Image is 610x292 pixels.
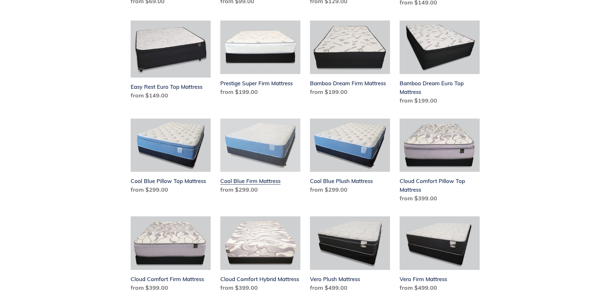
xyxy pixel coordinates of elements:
a: Bamboo Dream Euro Top Mattress [400,21,480,107]
a: Cloud Comfort Pillow Top Mattress [400,119,480,205]
a: Cool Blue Pillow Top Mattress [131,119,211,197]
a: Cool Blue Firm Mattress [220,119,300,197]
a: Easy Rest Euro Top Mattress [131,21,211,102]
a: Bamboo Dream Firm Mattress [310,21,390,99]
a: Cool Blue Plush Mattress [310,119,390,197]
a: Prestige Super Firm Mattress [220,21,300,99]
